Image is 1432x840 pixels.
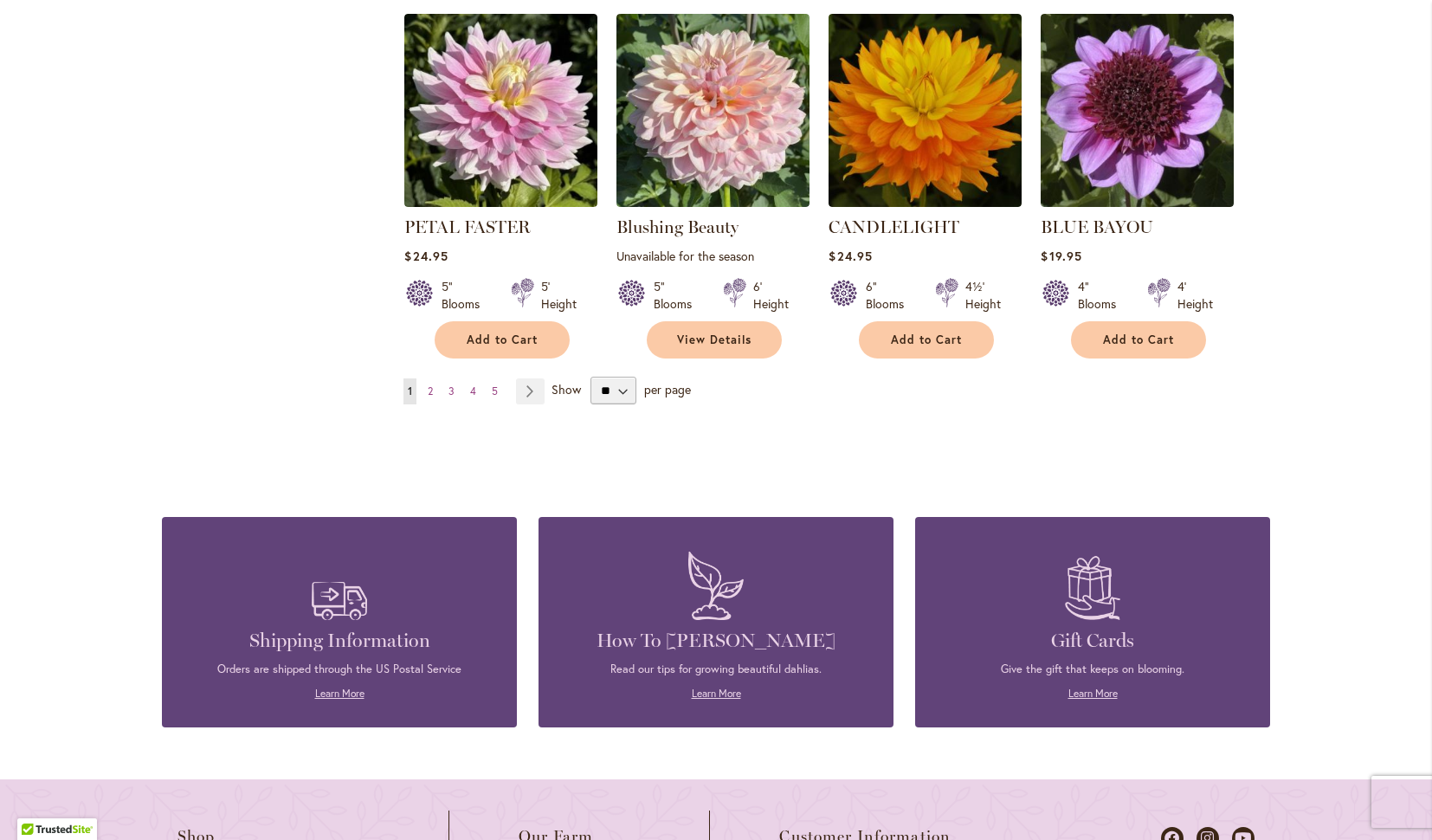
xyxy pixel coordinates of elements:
div: 4" Blooms [1078,278,1126,313]
a: 5 [487,378,502,404]
h4: Shipping Information [188,629,491,653]
div: 4½' Height [965,278,1001,313]
span: per page [644,381,691,397]
span: 3 [448,384,455,397]
span: 4 [470,384,476,397]
a: 2 [423,378,437,404]
a: Learn More [692,687,741,700]
img: PETAL FASTER [404,14,597,207]
h4: Gift Cards [941,629,1244,653]
a: BLUE BAYOU [1041,194,1234,210]
h4: How To [PERSON_NAME] [564,629,868,653]
a: PETAL FASTER [404,194,597,210]
button: Add to Cart [435,321,570,359]
div: 5' Height [541,278,577,313]
div: 6" Blooms [866,278,914,313]
span: Add to Cart [1103,333,1174,347]
p: Unavailable for the season [616,248,810,264]
span: Show [552,381,581,397]
a: Blushing Beauty [616,216,739,237]
img: Blushing Beauty [616,14,810,207]
span: $24.95 [829,248,872,264]
a: CANDLELIGHT [829,194,1022,210]
a: Blushing Beauty [616,194,810,210]
span: 5 [492,384,498,397]
button: Add to Cart [859,321,994,359]
span: 2 [428,384,433,397]
span: Add to Cart [891,333,962,347]
div: 6' Height [753,278,789,313]
span: $19.95 [1041,248,1081,264]
span: $24.95 [404,248,448,264]
span: Add to Cart [467,333,538,347]
a: Learn More [1068,687,1118,700]
img: CANDLELIGHT [829,14,1022,207]
div: 5" Blooms [654,278,702,313]
div: 4' Height [1177,278,1213,313]
span: View Details [677,333,751,347]
p: Read our tips for growing beautiful dahlias. [564,662,868,677]
a: BLUE BAYOU [1041,216,1153,237]
p: Give the gift that keeps on blooming. [941,662,1244,677]
iframe: Launch Accessibility Center [13,779,61,827]
a: Learn More [315,687,364,700]
a: PETAL FASTER [404,216,531,237]
p: Orders are shipped through the US Postal Service [188,662,491,677]
div: 5" Blooms [442,278,490,313]
a: 4 [466,378,481,404]
span: 1 [408,384,412,397]
a: 3 [444,378,459,404]
a: CANDLELIGHT [829,216,959,237]
a: View Details [647,321,782,359]
img: BLUE BAYOU [1041,14,1234,207]
button: Add to Cart [1071,321,1206,359]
